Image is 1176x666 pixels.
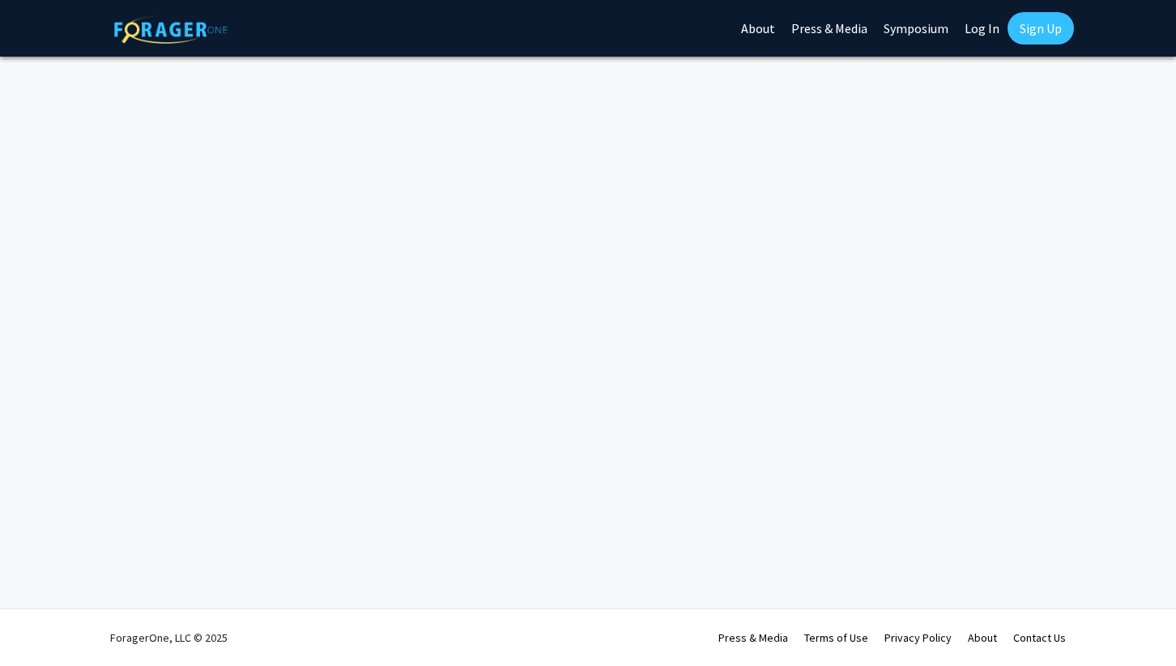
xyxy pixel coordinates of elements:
a: About [968,630,997,645]
div: ForagerOne, LLC © 2025 [110,609,228,666]
a: Press & Media [718,630,788,645]
a: Contact Us [1013,630,1066,645]
img: ForagerOne Logo [114,15,228,44]
a: Sign Up [1008,12,1074,45]
a: Privacy Policy [884,630,952,645]
a: Terms of Use [804,630,868,645]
